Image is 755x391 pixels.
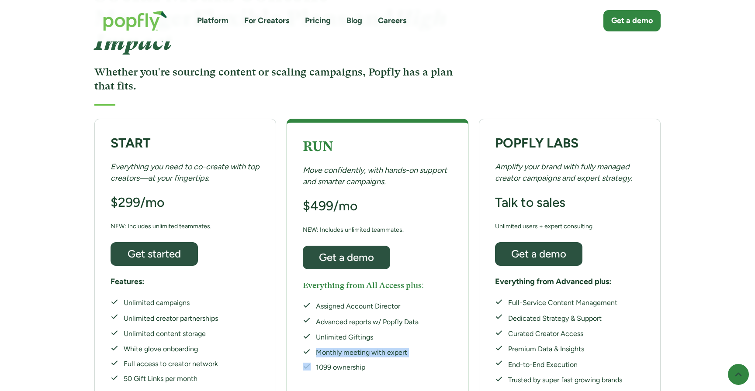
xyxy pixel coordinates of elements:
[316,316,419,327] div: Advanced reports w/ Popfly Data
[495,242,582,266] a: Get a demo
[495,162,633,182] em: Amplify your brand with fully managed creator campaigns and expert strategy.
[495,194,565,211] h3: Talk to sales
[124,344,218,354] div: White glove onboarding
[603,10,661,31] a: Get a demo
[508,359,622,370] div: End-to-End Execution
[305,15,331,26] a: Pricing
[503,248,575,259] div: Get a demo
[111,242,198,266] a: Get started
[111,221,211,232] div: NEW: Includes unlimited teammates.
[611,15,653,26] div: Get a demo
[495,135,578,151] strong: POPFLY LABS
[303,165,447,186] em: Move confidently, with hands-on support and smarter campaigns.
[111,162,260,182] em: Everything you need to co-create with top creators—at your fingertips.
[495,221,594,232] div: Unlimited users + expert consulting.
[508,298,622,308] div: Full-Service Content Management
[316,333,419,342] div: Unlimited Giftings
[303,224,404,235] div: NEW: Includes unlimited teammates.
[94,65,457,93] h3: Whether you're sourcing content or scaling campaigns, Popfly has a plan that fits.
[495,276,611,287] h5: Everything from Advanced plus:
[111,276,144,287] h5: Features:
[316,363,419,372] div: 1099 ownership
[124,359,218,369] div: Full access to creator network
[346,15,362,26] a: Blog
[311,252,382,263] div: Get a demo
[378,15,406,26] a: Careers
[94,2,176,40] a: home
[111,194,164,211] h3: $299/mo
[124,329,218,339] div: Unlimited content storage
[197,15,229,26] a: Platform
[244,15,289,26] a: For Creators
[316,302,419,311] div: Assigned Account Director
[124,374,218,384] div: 50 Gift Links per month
[508,344,622,354] div: Premium Data & Insights
[124,298,218,308] div: Unlimited campaigns
[303,198,357,214] h3: $499/mo
[124,313,218,324] div: Unlimited creator partnerships
[303,246,390,269] a: Get a demo
[508,329,622,339] div: Curated Creator Access
[303,139,333,154] strong: RUN
[118,248,190,259] div: Get started
[508,313,622,324] div: Dedicated Strategy & Support
[508,375,622,385] div: Trusted by super fast growing brands
[316,348,419,357] div: Monthly meeting with expert
[111,135,151,151] strong: START
[303,280,424,291] h5: Everything from All Access plus:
